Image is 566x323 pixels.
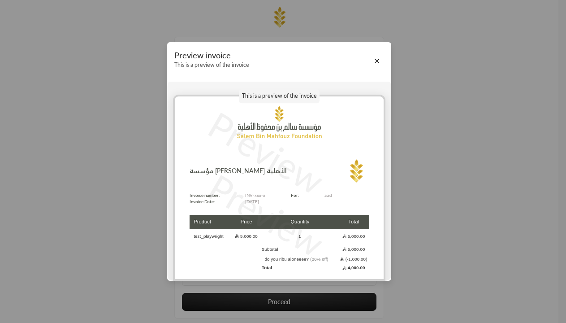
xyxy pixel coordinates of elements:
p: ziad [324,192,369,199]
td: Total [262,263,338,272]
p: مؤسسة [PERSON_NAME] الأهلية [190,166,287,176]
td: do you ribu aloneeee? [262,256,338,262]
th: Total [338,215,369,230]
p: Invoice number: [190,192,220,199]
td: (-1,000.00) [338,256,369,262]
img: Logo [342,158,369,185]
td: 4,000.00 [338,263,369,272]
img: hdromg_oukvb.png [175,96,384,150]
span: (20% off) [310,257,328,262]
td: test_playwright [190,230,231,242]
th: Product [190,215,231,230]
td: Subtotal [262,243,338,255]
button: Close [372,56,382,66]
p: Preview [199,160,334,270]
p: Preview [199,98,334,207]
p: Invoice Date: [190,198,220,205]
td: 5,000.00 [338,230,369,242]
td: 5,000.00 [338,243,369,255]
p: Preview invoice [174,51,249,61]
p: This is a preview of the invoice [174,62,249,69]
td: 5,000.00 [231,230,261,242]
table: Products [190,214,369,274]
p: This is a preview of the invoice [239,89,320,104]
